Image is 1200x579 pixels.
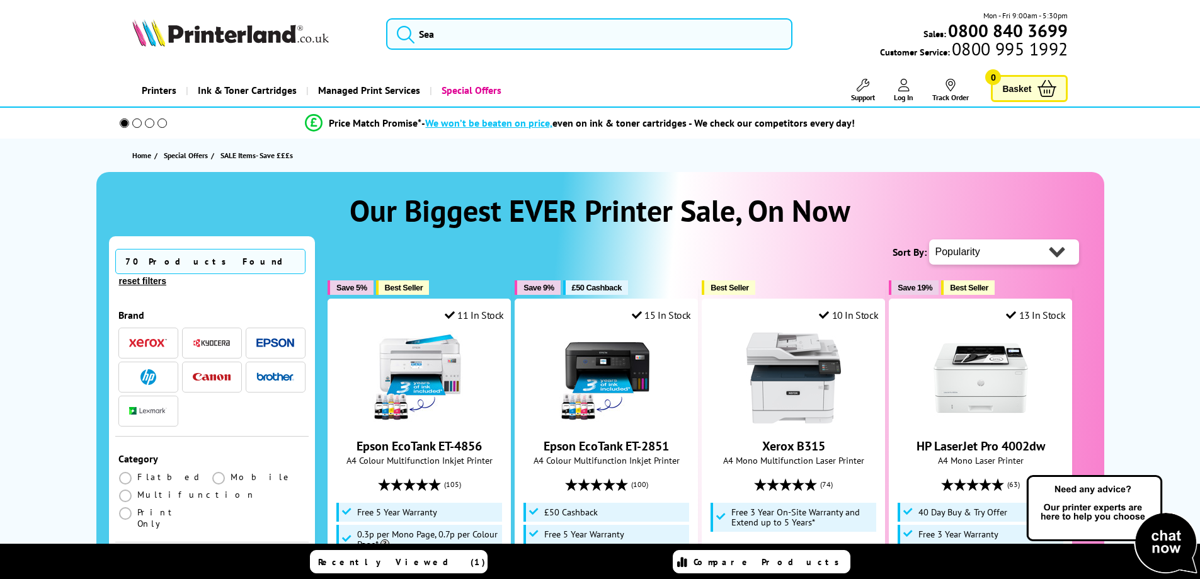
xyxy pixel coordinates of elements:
[334,454,504,466] span: A4 Colour Multifunction Inkjet Printer
[137,471,203,483] span: Flatbed
[522,454,691,466] span: A4 Colour Multifunction Inkjet Printer
[125,335,171,352] button: Xerox
[1007,473,1020,496] span: (63)
[253,369,298,386] button: Brother
[694,556,846,568] span: Compare Products
[946,25,1068,37] a: 0800 840 3699
[731,507,874,527] span: Free 3 Year On-Site Warranty and Extend up to 5 Years*
[820,473,833,496] span: (74)
[563,280,628,295] button: £50 Cashback
[851,93,875,102] span: Support
[894,93,913,102] span: Log In
[132,19,371,49] a: Printerland Logo
[444,473,461,496] span: (105)
[948,19,1068,42] b: 0800 840 3699
[917,438,1045,454] a: HP LaserJet Pro 4002dw
[140,369,156,385] img: HP
[115,249,306,274] span: 70 Products Found
[950,43,1068,55] span: 0800 995 1992
[253,335,298,352] button: Epson
[673,550,850,573] a: Compare Products
[137,507,212,529] span: Print Only
[231,471,293,483] span: Mobile
[991,75,1068,102] a: Basket 0
[164,149,211,162] a: Special Offers
[934,415,1028,428] a: HP LaserJet Pro 4002dw
[572,283,622,292] span: £50 Cashback
[559,415,654,428] a: Epson EcoTank ET-2851
[983,9,1068,21] span: Mon - Fri 9:00am - 5:30pm
[1024,473,1200,576] img: Open Live Chat window
[372,415,467,428] a: Epson EcoTank ET-4856
[898,283,932,292] span: Save 19%
[386,18,792,50] input: Sea
[132,74,186,106] a: Printers
[819,309,878,321] div: 10 In Stock
[376,280,430,295] button: Best Seller
[125,403,171,420] button: Lexmark
[115,275,170,287] button: reset filters
[544,529,624,539] span: Free 5 Year Warranty
[923,28,946,40] span: Sales:
[918,507,1007,517] span: 40 Day Buy & Try Offer
[896,454,1065,466] span: A4 Mono Laser Printer
[932,79,969,102] a: Track Order
[746,331,841,425] img: Xerox B315
[129,407,167,415] img: Lexmark
[445,309,504,321] div: 11 In Stock
[985,69,1001,85] span: 0
[1002,80,1031,97] span: Basket
[544,507,598,517] span: £50 Cashback
[198,74,297,106] span: Ink & Toner Cartridges
[132,19,329,47] img: Printerland Logo
[894,79,913,102] a: Log In
[357,507,437,517] span: Free 5 Year Warranty
[318,556,486,568] span: Recently Viewed (1)
[189,335,234,352] button: Kyocera
[306,74,430,106] a: Managed Print Services
[544,438,669,454] a: Epson EcoTank ET-2851
[310,550,488,573] a: Recently Viewed (1)
[132,149,154,162] a: Home
[189,369,234,386] button: Canon
[425,117,552,129] span: We won’t be beaten on price,
[328,280,373,295] button: Save 5%
[889,280,939,295] button: Save 19%
[256,372,294,381] img: Brother
[632,309,691,321] div: 15 In Stock
[129,338,167,347] img: Xerox
[918,529,998,539] span: Free 3 Year Warranty
[193,338,231,348] img: Kyocera
[934,331,1028,425] img: HP LaserJet Pro 4002dw
[421,117,855,129] div: - even on ink & toner cartridges - We check our competitors every day!
[746,415,841,428] a: Xerox B315
[372,331,467,425] img: Epson EcoTank ET-4856
[385,283,423,292] span: Best Seller
[109,191,1092,230] h1: Our Biggest EVER Printer Sale, On Now
[559,331,654,425] img: Epson EcoTank ET-2851
[941,280,995,295] button: Best Seller
[329,117,421,129] span: Price Match Promise*
[523,283,554,292] span: Save 9%
[125,369,171,386] button: HP
[137,489,256,500] span: Multifunction
[711,283,749,292] span: Best Seller
[118,309,306,321] div: Brand
[515,280,560,295] button: Save 9%
[950,283,988,292] span: Best Seller
[851,79,875,102] a: Support
[118,452,306,465] div: Category
[709,454,878,466] span: A4 Mono Multifunction Laser Printer
[893,246,927,258] span: Sort By:
[357,529,500,549] span: 0.3p per Mono Page, 0.7p per Colour Page*
[880,43,1068,58] span: Customer Service:
[164,149,208,162] span: Special Offers
[193,373,231,381] img: Canon
[103,112,1058,134] li: modal_Promise
[762,438,825,454] a: Xerox B315
[702,280,755,295] button: Best Seller
[186,74,306,106] a: Ink & Toner Cartridges
[357,438,482,454] a: Epson EcoTank ET-4856
[220,151,293,160] span: SALE Items- Save £££s
[631,473,648,496] span: (100)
